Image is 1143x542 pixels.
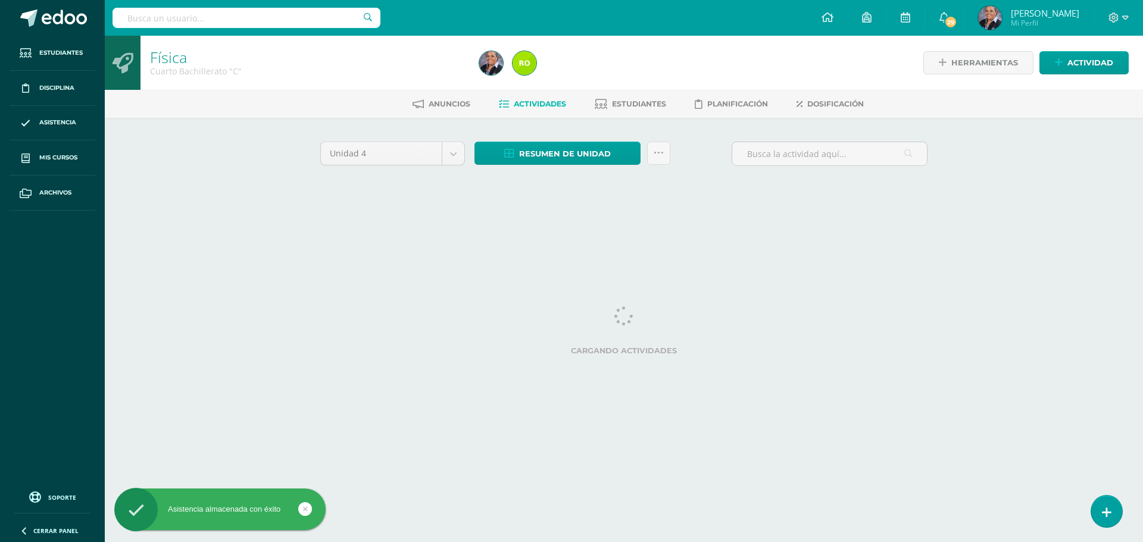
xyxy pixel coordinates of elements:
a: Mis cursos [10,140,95,176]
img: c4cc1f8eb4ce2c7ab2e79f8195609c16.png [513,51,536,75]
a: Disciplina [10,71,95,106]
span: Asistencia [39,118,76,127]
img: 7f0a1b19c3ee77ae0c5d23881bd2b77a.png [479,51,503,75]
span: Dosificación [807,99,864,108]
a: Asistencia [10,106,95,141]
a: Estudiantes [595,95,666,114]
a: Herramientas [923,51,1033,74]
div: Cuarto Bachillerato 'C' [150,65,465,77]
span: Soporte [48,493,76,502]
span: Mis cursos [39,153,77,162]
span: Estudiantes [39,48,83,58]
a: Actividades [499,95,566,114]
a: Anuncios [413,95,470,114]
div: Asistencia almacenada con éxito [114,504,326,515]
a: Unidad 4 [321,142,464,165]
span: Herramientas [951,52,1018,74]
span: Anuncios [429,99,470,108]
span: Resumen de unidad [519,143,611,165]
label: Cargando actividades [320,346,927,355]
span: Disciplina [39,83,74,93]
a: Soporte [14,488,90,505]
a: Planificación [695,95,768,114]
span: [PERSON_NAME] [1011,7,1079,19]
h1: Física [150,49,465,65]
img: 7f0a1b19c3ee77ae0c5d23881bd2b77a.png [978,6,1002,30]
a: Actividad [1039,51,1129,74]
input: Busca la actividad aquí... [732,142,927,165]
span: 29 [944,15,957,29]
span: Mi Perfil [1011,18,1079,28]
span: Estudiantes [612,99,666,108]
span: Archivos [39,188,71,198]
input: Busca un usuario... [113,8,380,28]
a: Archivos [10,176,95,211]
span: Unidad 4 [330,142,433,165]
a: Dosificación [797,95,864,114]
span: Actividades [514,99,566,108]
span: Actividad [1067,52,1113,74]
a: Estudiantes [10,36,95,71]
span: Cerrar panel [33,527,79,535]
span: Planificación [707,99,768,108]
a: Resumen de unidad [474,142,641,165]
a: Física [150,47,187,67]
